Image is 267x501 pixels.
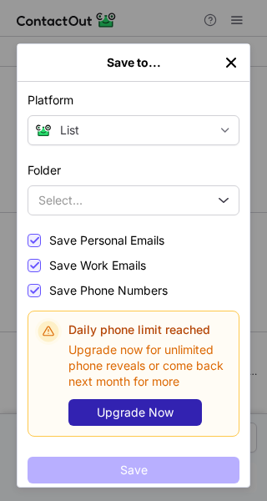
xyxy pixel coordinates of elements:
img: ... [215,198,229,204]
p: Upgrade now for unlimited phone reveals or come back next month for more [68,342,232,390]
span: Save Phone Numbers [49,284,168,297]
img: Contact Out [35,122,52,139]
span: Select... [38,194,83,207]
label: Folder [28,162,239,179]
button: right-button [28,54,44,71]
span: Save Work Emails [49,259,146,272]
div: List [60,124,210,137]
img: Daily phone limit reached [35,318,62,345]
div: Save to... [44,56,223,69]
span: Upgrade Now [97,406,174,419]
button: Upgrade Now [68,399,202,426]
label: Platform [28,92,239,109]
span: Save [120,463,148,477]
button: save-profile-one-click [28,115,239,145]
button: Select... [28,185,239,215]
header: Daily phone limit reached [68,321,232,337]
button: left-button [223,54,239,71]
span: Save Personal Emails [49,234,164,247]
img: ... [223,54,239,71]
button: Save [28,457,239,483]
